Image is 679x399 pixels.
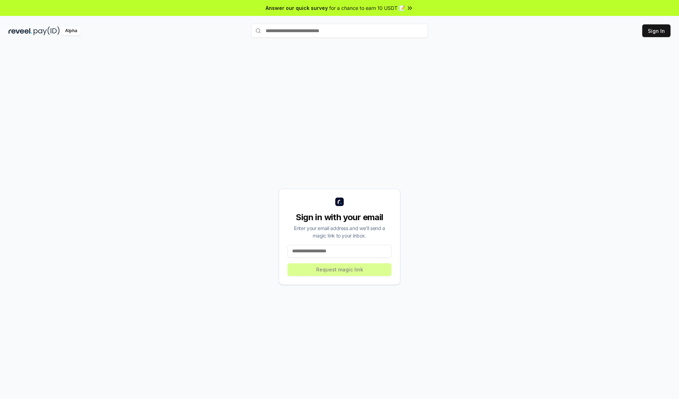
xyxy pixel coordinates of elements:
img: reveel_dark [8,27,32,35]
span: Answer our quick survey [266,4,328,12]
img: logo_small [335,198,344,206]
div: Sign in with your email [288,212,391,223]
div: Alpha [61,27,81,35]
button: Sign In [642,24,671,37]
span: for a chance to earn 10 USDT 📝 [329,4,405,12]
img: pay_id [34,27,60,35]
div: Enter your email address and we’ll send a magic link to your inbox. [288,224,391,239]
